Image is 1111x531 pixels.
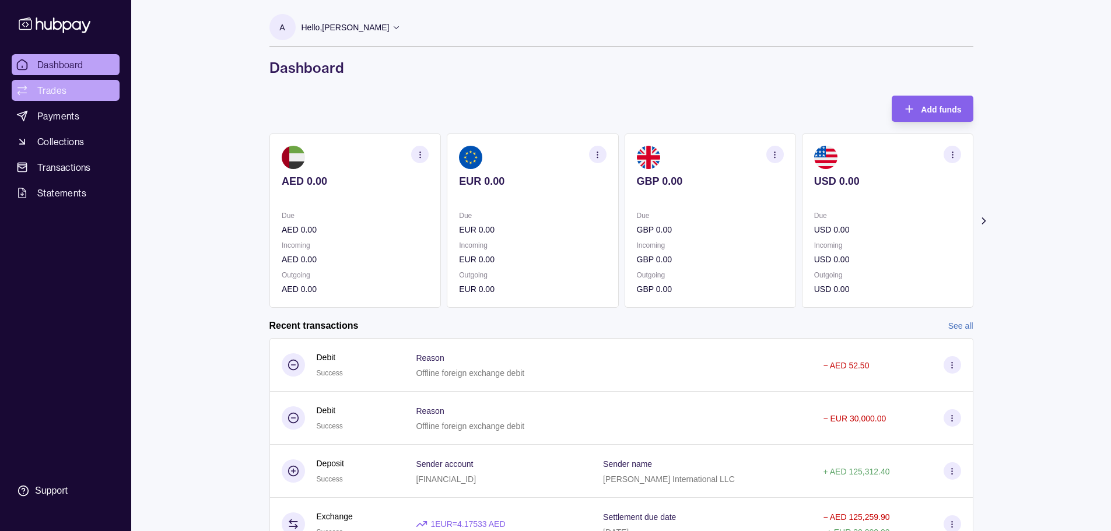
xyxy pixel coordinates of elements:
p: Reason [416,406,444,416]
p: Sender name [603,459,652,469]
h2: Recent transactions [269,319,359,332]
p: Due [636,209,783,222]
img: eu [459,146,482,169]
p: Deposit [317,457,344,470]
p: Debit [317,351,343,364]
a: See all [948,319,973,332]
a: Support [12,479,120,503]
a: Dashboard [12,54,120,75]
p: USD 0.00 [814,283,961,296]
span: Statements [37,186,86,200]
p: − EUR 30,000.00 [823,414,886,423]
p: [PERSON_NAME] International LLC [603,474,735,484]
img: ae [282,146,305,169]
span: Add funds [921,105,961,114]
p: Exchange [317,510,353,523]
p: Offline foreign exchange debit [416,421,524,431]
span: Success [317,475,343,483]
p: Outgoing [282,269,429,282]
img: us [814,146,837,169]
a: Collections [12,131,120,152]
p: Incoming [282,239,429,252]
p: Offline foreign exchange debit [416,368,524,378]
p: USD 0.00 [814,253,961,266]
a: Payments [12,106,120,126]
span: Dashboard [37,58,83,72]
p: Due [459,209,606,222]
p: 1 EUR = 4.17533 AED [430,518,505,530]
p: Outgoing [636,269,783,282]
p: Incoming [814,239,961,252]
span: Payments [37,109,79,123]
a: Transactions [12,157,120,178]
h1: Dashboard [269,58,973,77]
span: Transactions [37,160,91,174]
p: − AED 52.50 [823,361,869,370]
p: Outgoing [814,269,961,282]
span: Success [317,369,343,377]
p: Sender account [416,459,473,469]
p: EUR 0.00 [459,283,606,296]
p: [FINANCIAL_ID] [416,474,476,484]
button: Add funds [892,96,973,122]
p: A [279,21,285,34]
a: Trades [12,80,120,101]
div: Support [35,484,68,497]
p: Incoming [636,239,783,252]
p: Settlement due date [603,512,676,522]
span: Trades [37,83,66,97]
a: Statements [12,182,120,203]
p: − AED 125,259.90 [823,512,889,522]
span: Success [317,422,343,430]
p: EUR 0.00 [459,223,606,236]
span: Collections [37,135,84,149]
p: Outgoing [459,269,606,282]
p: AED 0.00 [282,253,429,266]
p: AED 0.00 [282,175,429,188]
p: Reason [416,353,444,363]
p: Due [282,209,429,222]
p: Due [814,209,961,222]
p: GBP 0.00 [636,283,783,296]
p: Incoming [459,239,606,252]
p: USD 0.00 [814,223,961,236]
p: + AED 125,312.40 [823,467,889,476]
p: EUR 0.00 [459,253,606,266]
p: EUR 0.00 [459,175,606,188]
img: gb [636,146,660,169]
p: GBP 0.00 [636,175,783,188]
p: GBP 0.00 [636,223,783,236]
p: Debit [317,404,343,417]
p: AED 0.00 [282,223,429,236]
p: USD 0.00 [814,175,961,188]
p: AED 0.00 [282,283,429,296]
p: Hello, [PERSON_NAME] [302,21,390,34]
p: GBP 0.00 [636,253,783,266]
